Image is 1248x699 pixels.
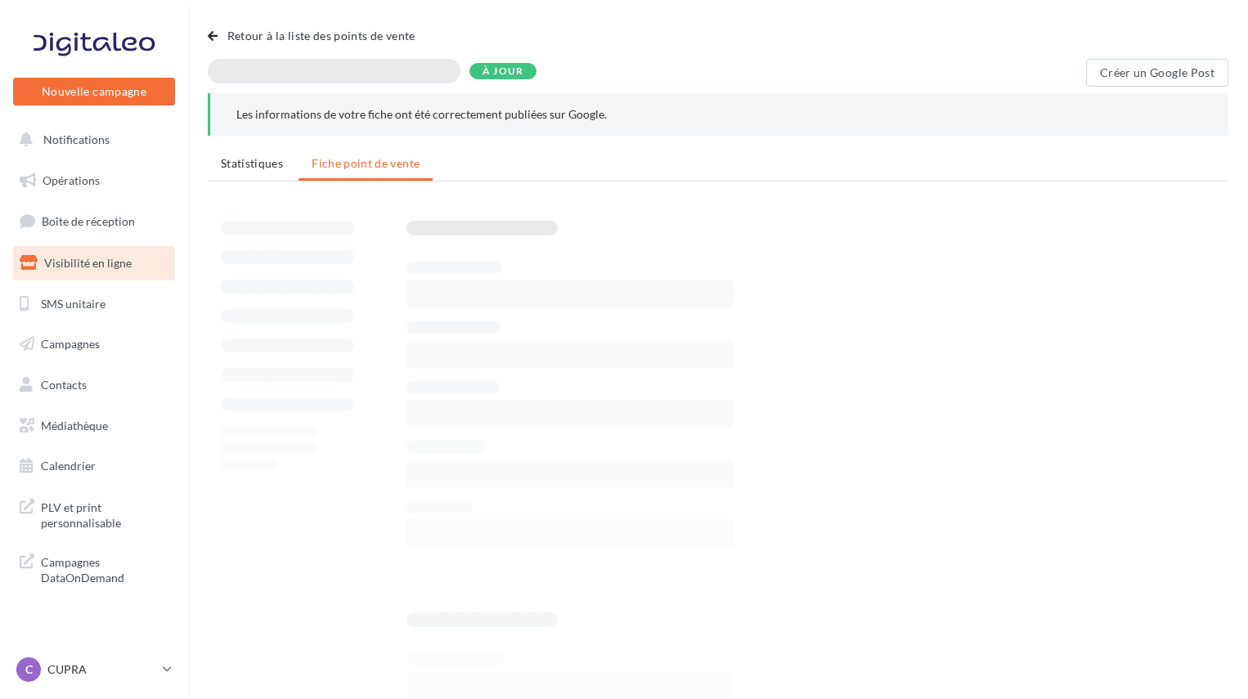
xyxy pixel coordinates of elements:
span: Retour à la liste des points de vente [227,29,415,43]
a: PLV et print personnalisable [10,490,178,538]
a: Médiathèque [10,409,178,443]
a: Campagnes [10,327,178,361]
div: À jour [469,63,536,79]
span: C [25,661,33,678]
span: Médiathèque [41,419,108,432]
span: Calendrier [41,459,96,473]
a: C CUPRA [13,654,175,685]
a: Visibilité en ligne [10,246,178,280]
a: SMS unitaire [10,287,178,321]
a: Opérations [10,164,178,198]
a: Contacts [10,368,178,402]
button: Retour à la liste des points de vente [208,26,422,46]
span: Notifications [43,132,110,146]
span: Boîte de réception [42,214,135,228]
span: Statistiques [221,156,283,170]
a: Calendrier [10,449,178,483]
button: Notifications [10,123,172,157]
span: SMS unitaire [41,296,105,310]
a: Campagnes DataOnDemand [10,544,178,593]
button: Nouvelle campagne [13,78,175,105]
span: PLV et print personnalisable [41,496,168,531]
span: Contacts [41,378,87,392]
div: Les informations de votre fiche ont été correctement publiées sur Google. [236,106,1202,123]
p: CUPRA [47,661,156,678]
a: Boîte de réception [10,204,178,239]
button: Créer un Google Post [1086,59,1228,87]
span: Opérations [43,173,100,187]
span: Campagnes [41,337,100,351]
span: Visibilité en ligne [44,256,132,270]
span: Campagnes DataOnDemand [41,551,168,586]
